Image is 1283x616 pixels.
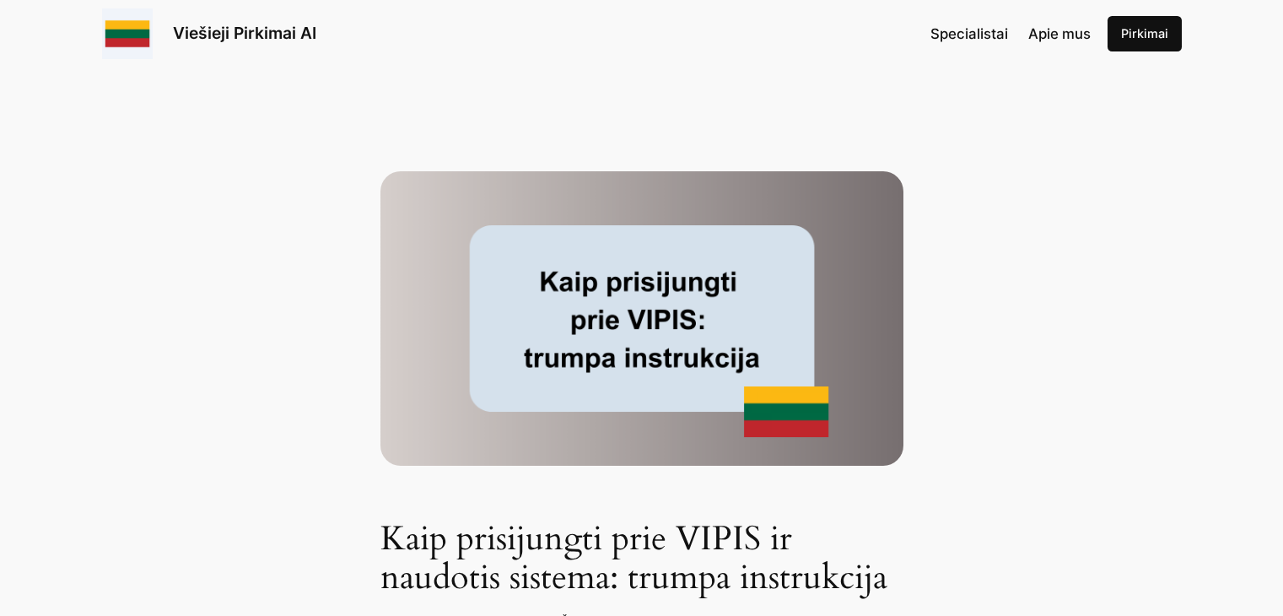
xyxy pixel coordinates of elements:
h1: Kaip prisijungti prie VIPIS ir naudotis sistema: trumpa instrukcija [380,520,903,597]
span: Specialistai [930,25,1008,42]
a: Pirkimai [1108,16,1182,51]
a: Specialistai [930,23,1008,45]
nav: Navigation [930,23,1091,45]
a: Apie mus [1028,23,1091,45]
span: Apie mus [1028,25,1091,42]
img: Viešieji pirkimai logo [102,8,153,59]
a: Viešieji Pirkimai AI [173,23,316,43]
